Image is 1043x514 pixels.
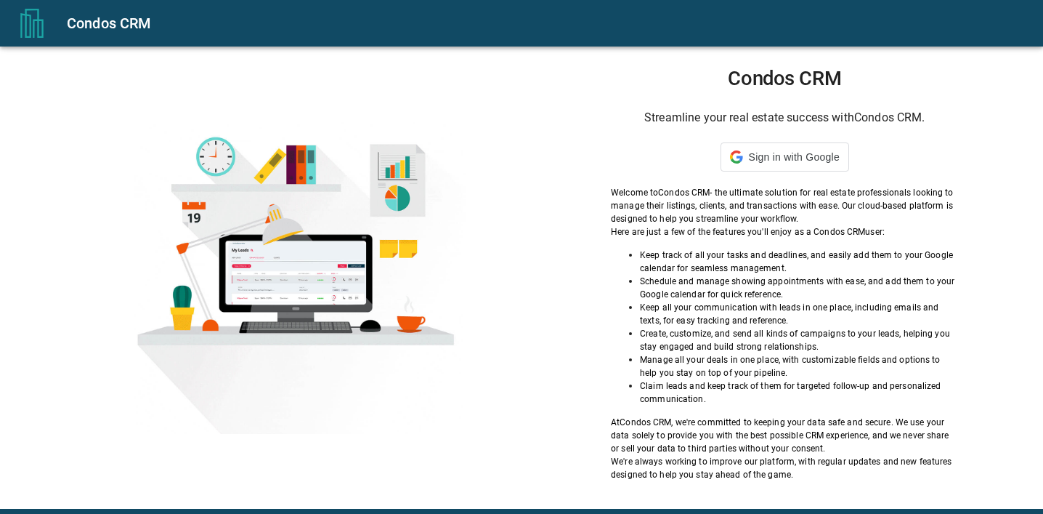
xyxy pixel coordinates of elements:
[640,301,958,327] p: Keep all your communication with leads in one place, including emails and texts, for easy trackin...
[611,416,958,455] p: At Condos CRM , we're committed to keeping your data safe and secure. We use your data solely to ...
[640,353,958,380] p: Manage all your deals in one place, with customizable fields and options to help you stay on top ...
[640,275,958,301] p: Schedule and manage showing appointments with ease, and add them to your Google calendar for quic...
[67,12,1026,35] div: Condos CRM
[611,67,958,90] h1: Condos CRM
[721,142,849,172] div: Sign in with Google
[640,380,958,406] p: Claim leads and keep track of them for targeted follow-up and personalized communication.
[640,327,958,353] p: Create, customize, and send all kinds of campaigns to your leads, helping you stay engaged and bu...
[749,151,840,163] span: Sign in with Google
[611,455,958,481] p: We're always working to improve our platform, with regular updates and new features designed to h...
[640,249,958,275] p: Keep track of all your tasks and deadlines, and easily add them to your Google calendar for seaml...
[611,108,958,128] h6: Streamline your real estate success with Condos CRM .
[611,186,958,225] p: Welcome to Condos CRM - the ultimate solution for real estate professionals looking to manage the...
[611,225,958,238] p: Here are just a few of the features you'll enjoy as a Condos CRM user:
